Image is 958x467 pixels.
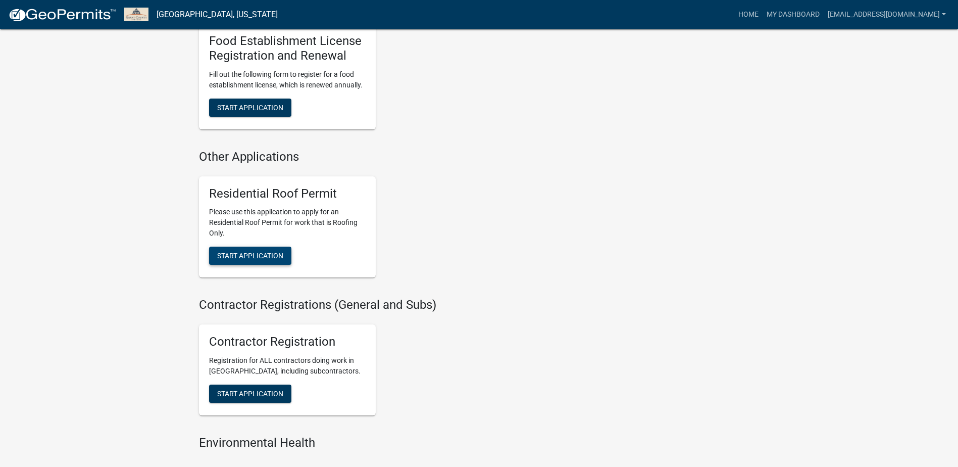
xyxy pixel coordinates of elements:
[763,5,824,24] a: My Dashboard
[217,252,283,260] span: Start Application
[209,247,291,265] button: Start Application
[157,6,278,23] a: [GEOGRAPHIC_DATA], [US_STATE]
[124,8,148,21] img: Grant County, Indiana
[209,69,366,90] p: Fill out the following form to register for a food establishment license, which is renewed annually.
[217,390,283,398] span: Start Application
[209,355,366,377] p: Registration for ALL contractors doing work in [GEOGRAPHIC_DATA], including subcontractors.
[199,150,568,164] h4: Other Applications
[209,335,366,349] h5: Contractor Registration
[824,5,950,24] a: [EMAIL_ADDRESS][DOMAIN_NAME]
[209,186,366,201] h5: Residential Roof Permit
[199,298,568,312] h4: Contractor Registrations (General and Subs)
[209,207,366,239] p: Please use this application to apply for an Residential Roof Permit for work that is Roofing Only.
[734,5,763,24] a: Home
[209,34,366,63] h5: Food Establishment License Registration and Renewal
[199,436,568,450] h4: Environmental Health
[199,150,568,286] wm-workflow-list-section: Other Applications
[217,103,283,111] span: Start Application
[209,99,291,117] button: Start Application
[209,385,291,403] button: Start Application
